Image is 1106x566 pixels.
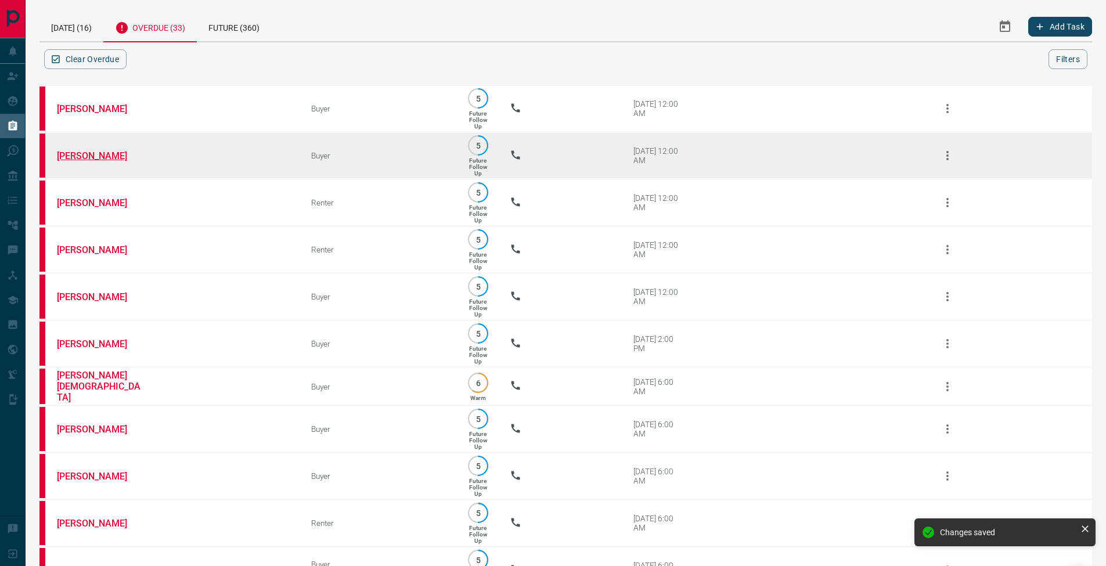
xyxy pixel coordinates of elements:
div: [DATE] 6:00 AM [633,467,683,485]
a: [PERSON_NAME] [57,103,144,114]
div: property.ca [39,322,45,366]
div: Buyer [311,471,446,481]
div: Buyer [311,382,446,391]
div: [DATE] 12:00 AM [633,287,683,306]
p: 5 [474,329,482,338]
div: [DATE] 12:00 AM [633,146,683,165]
button: Clear Overdue [44,49,127,69]
div: [DATE] 12:00 AM [633,99,683,118]
div: Buyer [311,424,446,434]
div: property.ca [39,369,45,404]
button: Filters [1049,49,1087,69]
p: Future Follow Up [469,110,487,129]
div: property.ca [39,86,45,131]
div: [DATE] (16) [39,12,103,41]
p: 5 [474,235,482,244]
div: Changes saved [940,528,1076,537]
div: property.ca [39,181,45,225]
div: Buyer [311,292,446,301]
div: [DATE] 12:00 AM [633,240,683,259]
p: 5 [474,414,482,423]
div: property.ca [39,501,45,545]
p: 5 [474,556,482,564]
p: Future Follow Up [469,345,487,365]
a: [PERSON_NAME][DEMOGRAPHIC_DATA] [57,370,144,403]
p: 5 [474,141,482,150]
p: Future Follow Up [469,525,487,544]
p: 5 [474,509,482,517]
p: Future Follow Up [469,478,487,497]
button: Select Date Range [991,13,1019,41]
div: Renter [311,245,446,254]
div: property.ca [39,407,45,451]
div: [DATE] 6:00 AM [633,420,683,438]
a: [PERSON_NAME] [57,150,144,161]
p: 6 [474,378,482,387]
div: Buyer [311,104,446,113]
div: Future (360) [197,12,271,41]
p: Future Follow Up [469,431,487,450]
div: Buyer [311,151,446,160]
button: Add Task [1028,17,1092,37]
a: [PERSON_NAME] [57,471,144,482]
p: Warm [470,395,486,401]
p: 5 [474,282,482,291]
a: [PERSON_NAME] [57,197,144,208]
div: [DATE] 2:00 PM [633,334,683,353]
p: Future Follow Up [469,298,487,318]
p: 5 [474,462,482,470]
p: 5 [474,188,482,197]
div: property.ca [39,454,45,498]
a: [PERSON_NAME] [57,518,144,529]
p: Future Follow Up [469,157,487,176]
div: property.ca [39,275,45,319]
div: [DATE] 12:00 AM [633,193,683,212]
a: [PERSON_NAME] [57,291,144,302]
div: Renter [311,198,446,207]
div: Overdue (33) [103,12,197,42]
p: 5 [474,94,482,103]
div: property.ca [39,134,45,178]
a: [PERSON_NAME] [57,338,144,349]
a: [PERSON_NAME] [57,244,144,255]
p: Future Follow Up [469,251,487,271]
div: Buyer [311,339,446,348]
p: Future Follow Up [469,204,487,223]
div: [DATE] 6:00 AM [633,377,683,396]
a: [PERSON_NAME] [57,424,144,435]
div: Renter [311,518,446,528]
div: [DATE] 6:00 AM [633,514,683,532]
div: property.ca [39,228,45,272]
